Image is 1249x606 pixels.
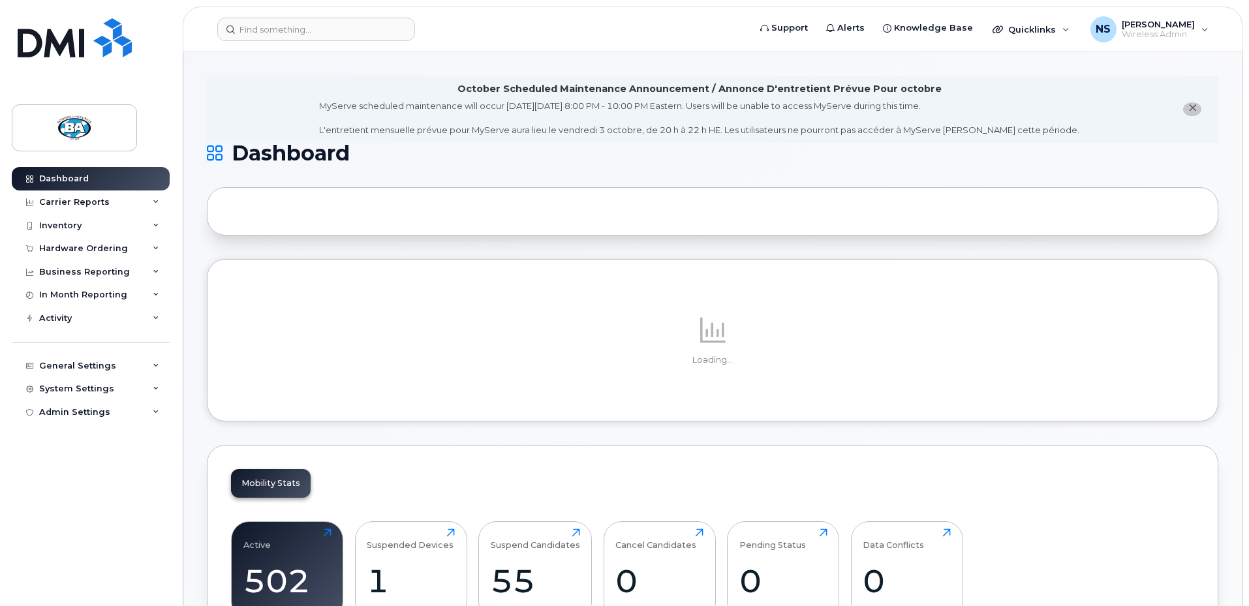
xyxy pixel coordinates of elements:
p: Loading... [231,354,1194,366]
div: 0 [739,562,827,600]
div: October Scheduled Maintenance Announcement / Annonce D'entretient Prévue Pour octobre [457,82,942,96]
span: Dashboard [232,144,350,163]
div: 1 [367,562,455,600]
div: Cancel Candidates [615,528,696,550]
div: Suspended Devices [367,528,454,550]
button: close notification [1183,102,1201,116]
div: Pending Status [739,528,806,550]
div: Active [243,528,271,550]
div: 55 [491,562,580,600]
div: Suspend Candidates [491,528,580,550]
div: MyServe scheduled maintenance will occur [DATE][DATE] 8:00 PM - 10:00 PM Eastern. Users will be u... [319,100,1079,136]
div: 0 [615,562,703,600]
div: Data Conflicts [863,528,924,550]
div: 0 [863,562,951,600]
div: 502 [243,562,332,600]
